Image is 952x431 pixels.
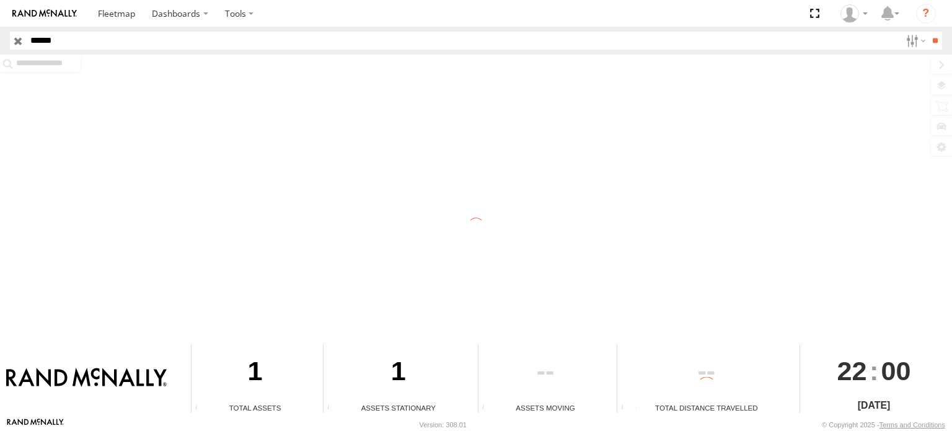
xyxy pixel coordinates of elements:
div: 1 [192,344,319,402]
div: © Copyright 2025 - [822,421,945,429]
div: Total Assets [192,402,319,413]
div: Assets Moving [478,402,613,413]
a: Visit our Website [7,419,64,431]
div: Total distance travelled by all assets within specified date range and applied filters [617,404,636,413]
div: Jose Goitia [836,4,872,23]
span: 00 [881,344,911,398]
div: Version: 308.01 [420,421,467,429]
label: Search Filter Options [901,32,928,50]
a: Terms and Conditions [879,421,945,429]
img: Rand McNally [6,368,167,389]
img: rand-logo.svg [12,9,77,18]
div: 1 [324,344,473,402]
div: Total number of assets current in transit. [478,404,497,413]
span: 22 [837,344,867,398]
div: [DATE] [800,398,947,413]
div: Total number of assets current stationary. [324,404,342,413]
div: : [800,344,947,398]
div: Total Distance Travelled [617,402,795,413]
i: ? [916,4,936,24]
div: Assets Stationary [324,402,473,413]
div: Total number of Enabled Assets [192,404,210,413]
